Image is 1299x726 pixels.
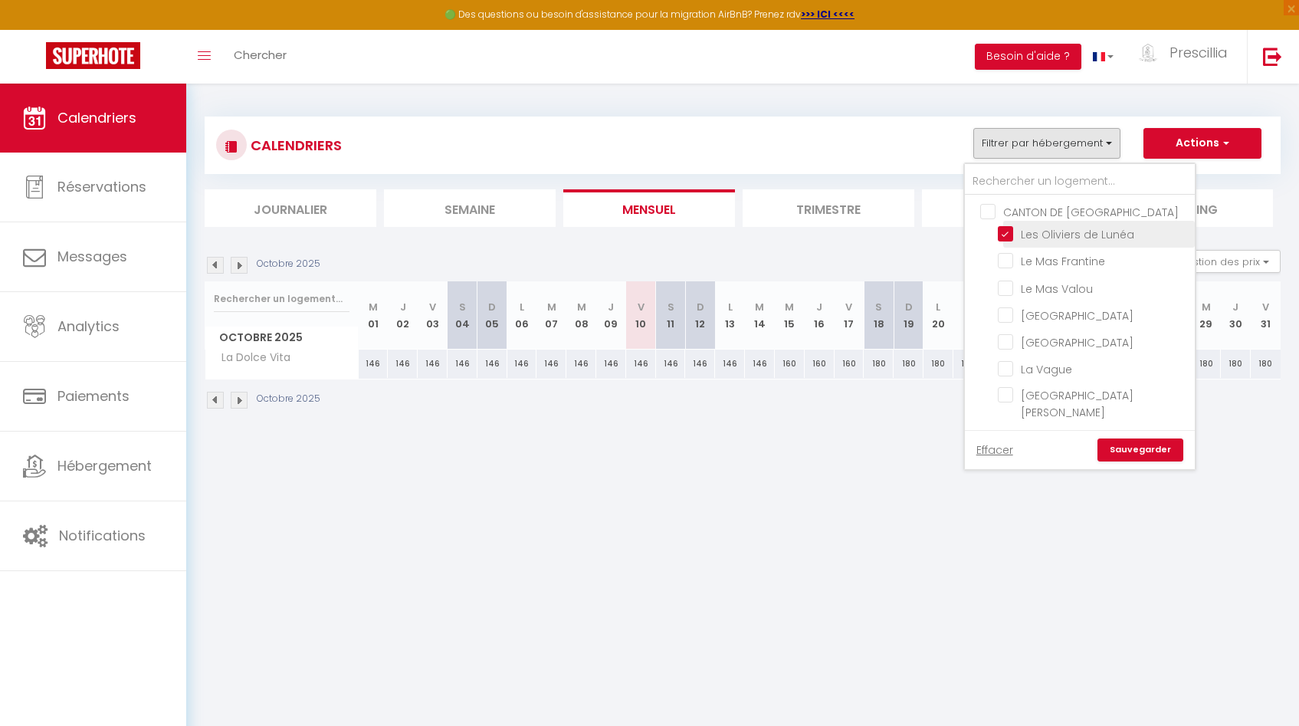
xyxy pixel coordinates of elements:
[685,350,715,378] div: 146
[626,350,656,378] div: 146
[596,281,626,350] th: 09
[1251,350,1281,378] div: 180
[1221,350,1251,378] div: 180
[755,300,764,314] abbr: M
[57,108,136,127] span: Calendriers
[57,386,130,406] span: Paiements
[638,300,645,314] abbr: V
[369,300,378,314] abbr: M
[418,281,448,350] th: 03
[953,281,983,350] th: 21
[477,350,507,378] div: 146
[973,128,1120,159] button: Filtrer par hébergement
[388,281,418,350] th: 02
[1191,281,1221,350] th: 29
[1221,281,1251,350] th: 30
[577,300,586,314] abbr: M
[697,300,704,314] abbr: D
[953,350,983,378] div: 180
[488,300,496,314] abbr: D
[400,300,406,314] abbr: J
[418,350,448,378] div: 146
[477,281,507,350] th: 05
[1263,47,1282,66] img: logout
[234,47,287,63] span: Chercher
[1232,300,1238,314] abbr: J
[745,350,775,378] div: 146
[46,42,140,69] img: Super Booking
[864,350,894,378] div: 180
[205,189,376,227] li: Journalier
[715,281,745,350] th: 13
[1125,30,1247,84] a: ... Prescillia
[247,128,342,163] h3: CALENDRIERS
[728,300,733,314] abbr: L
[775,350,805,378] div: 160
[608,300,614,314] abbr: J
[205,327,358,349] span: Octobre 2025
[596,350,626,378] div: 146
[1021,388,1133,420] span: [GEOGRAPHIC_DATA][PERSON_NAME]
[536,350,566,378] div: 146
[1169,43,1228,62] span: Prescillia
[536,281,566,350] th: 07
[743,189,914,227] li: Trimestre
[59,526,146,545] span: Notifications
[963,163,1196,471] div: Filtrer par hébergement
[1021,281,1093,297] span: Le Mas Valou
[547,300,556,314] abbr: M
[745,281,775,350] th: 14
[805,350,835,378] div: 160
[507,281,537,350] th: 06
[448,350,477,378] div: 146
[835,350,864,378] div: 160
[965,168,1195,195] input: Rechercher un logement...
[566,281,596,350] th: 08
[835,281,864,350] th: 17
[257,392,320,406] p: Octobre 2025
[975,44,1081,70] button: Besoin d'aide ?
[1166,250,1281,273] button: Gestion des prix
[429,300,436,314] abbr: V
[894,350,923,378] div: 180
[923,350,953,378] div: 180
[626,281,656,350] th: 10
[520,300,524,314] abbr: L
[816,300,822,314] abbr: J
[875,300,882,314] abbr: S
[257,257,320,271] p: Octobre 2025
[214,285,349,313] input: Rechercher un logement...
[222,30,298,84] a: Chercher
[57,317,120,336] span: Analytics
[936,300,940,314] abbr: L
[57,247,127,266] span: Messages
[1251,281,1281,350] th: 31
[563,189,735,227] li: Mensuel
[359,350,389,378] div: 146
[656,281,686,350] th: 11
[922,189,1094,227] li: Tâches
[448,281,477,350] th: 04
[1097,439,1183,462] a: Sauvegarder
[1137,44,1160,62] img: ...
[384,189,556,227] li: Semaine
[1021,308,1133,324] span: [GEOGRAPHIC_DATA]
[923,281,953,350] th: 20
[566,350,596,378] div: 146
[775,281,805,350] th: 15
[905,300,913,314] abbr: D
[57,177,146,196] span: Réservations
[801,8,855,21] a: >>> ICI <<<<
[1262,300,1269,314] abbr: V
[785,300,794,314] abbr: M
[57,456,152,475] span: Hébergement
[668,300,674,314] abbr: S
[208,350,294,366] span: La Dolce Vita
[894,281,923,350] th: 19
[388,350,418,378] div: 146
[845,300,852,314] abbr: V
[656,350,686,378] div: 146
[976,442,1013,458] a: Effacer
[1191,350,1221,378] div: 180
